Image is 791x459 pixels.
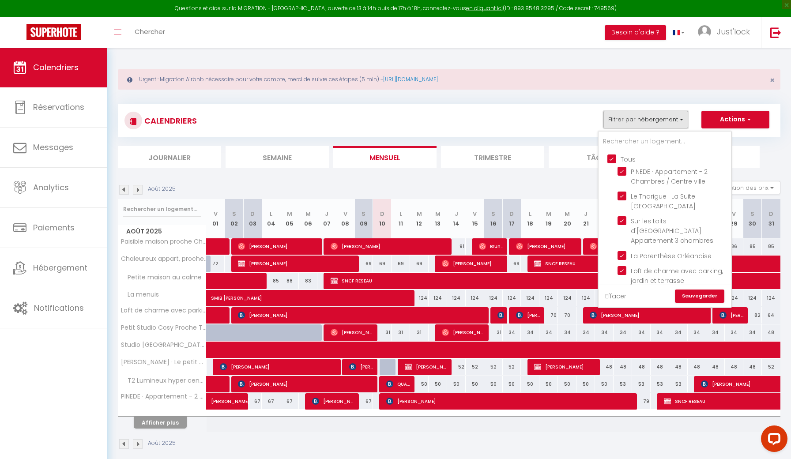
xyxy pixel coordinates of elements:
div: 50 [558,376,576,392]
a: [PERSON_NAME] [207,393,225,410]
span: [PERSON_NAME] [590,238,707,255]
span: [PERSON_NAME] [220,358,337,375]
abbr: D [250,210,255,218]
button: Actions [701,111,769,128]
div: 52 [762,359,780,375]
img: ... [698,25,711,38]
div: 79 [632,393,651,410]
span: Petite maison au calme [120,273,204,282]
th: 29 [725,199,743,238]
th: 22 [595,199,614,238]
span: [PERSON_NAME] [516,307,541,324]
abbr: D [769,210,773,218]
abbr: V [473,210,477,218]
span: PINEDE · Appartement - 2 Chambres / Centre ville [120,393,208,400]
span: QUAN HE [386,376,411,392]
th: 31 [762,199,780,238]
span: Sur les toits d'[GEOGRAPHIC_DATA]! Appartement 3 chambres [631,217,713,245]
span: Chaleureux appart, proche de [GEOGRAPHIC_DATA] avec parking [120,256,208,262]
span: [PERSON_NAME] [442,324,485,341]
div: 83 [299,273,317,289]
div: 34 [651,324,669,341]
div: 48 [706,359,725,375]
span: Studio [GEOGRAPHIC_DATA], centre ville [120,342,208,348]
th: 19 [539,199,558,238]
div: 48 [725,359,743,375]
a: [URL][DOMAIN_NAME] [383,75,438,83]
div: 67 [262,393,280,410]
div: 124 [447,290,466,306]
span: T2 Lumineux hyper centre [120,376,208,386]
abbr: V [732,210,736,218]
span: Août 2025 [118,225,206,238]
a: Effacer [605,291,626,301]
span: [PERSON_NAME] [516,238,578,255]
div: 70 [539,307,558,324]
div: 48 [762,324,780,341]
div: 48 [688,359,706,375]
div: 48 [632,359,651,375]
div: 72 [207,256,225,272]
p: Août 2025 [148,185,176,193]
div: 34 [743,324,762,341]
span: [PERSON_NAME] [497,307,504,324]
div: 34 [576,324,595,341]
abbr: L [270,210,272,218]
abbr: V [343,210,347,218]
abbr: M [305,210,311,218]
div: 48 [669,359,688,375]
div: 91 [447,238,466,255]
button: Close [770,76,775,84]
div: 34 [558,324,576,341]
span: Petit Studio Cosy Proche Théâtre [120,324,208,331]
img: Super Booking [26,24,81,40]
div: 53 [632,376,651,392]
div: 50 [429,376,447,392]
div: 34 [503,324,521,341]
div: 34 [632,324,651,341]
th: 21 [576,199,595,238]
button: Afficher plus [134,417,187,429]
th: 06 [299,199,317,238]
a: Chercher [128,17,172,48]
div: 69 [410,256,429,272]
th: 12 [410,199,429,238]
abbr: D [509,210,514,218]
abbr: M [546,210,551,218]
button: Gestion des prix [715,181,780,194]
div: 70 [558,307,576,324]
div: 69 [392,256,410,272]
div: 124 [743,290,762,306]
span: Analytics [33,182,69,193]
span: [PERSON_NAME] [534,358,596,375]
div: 69 [503,256,521,272]
div: 52 [466,359,484,375]
span: Le Tharigue · La Suite [GEOGRAPHIC_DATA] [631,192,696,211]
span: [PERSON_NAME] [211,388,252,405]
th: 02 [225,199,243,238]
li: Tâches [549,146,652,168]
abbr: M [417,210,422,218]
th: 08 [336,199,354,238]
span: Paisible maison proche Chambord [120,238,208,245]
div: 124 [521,290,539,306]
a: Sauvegarder [675,290,724,303]
div: 50 [521,376,539,392]
div: Urgent : Migration Airbnb nécessaire pour votre compte, merci de suivre ces étapes (5 min) - [118,69,780,90]
div: 50 [576,376,595,392]
a: SMIB [PERSON_NAME] [207,290,225,307]
div: 64 [762,307,780,324]
abbr: V [214,210,218,218]
abbr: M [565,210,570,218]
div: 50 [447,376,466,392]
div: 53 [651,376,669,392]
span: [PERSON_NAME] [331,238,448,255]
abbr: S [491,210,495,218]
span: Chercher [135,27,165,36]
span: [PERSON_NAME] [349,358,374,375]
div: 34 [595,324,614,341]
span: [PERSON_NAME] [386,393,633,410]
span: Notifications [34,302,84,313]
div: 34 [706,324,725,341]
div: 48 [614,359,632,375]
